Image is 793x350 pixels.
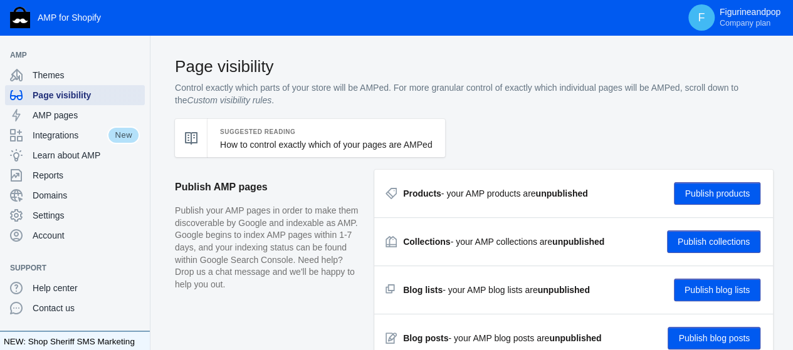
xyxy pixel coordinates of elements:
[175,170,362,205] h2: Publish AMP pages
[674,182,760,205] button: Publish products
[33,302,140,314] span: Contact us
[33,209,140,222] span: Settings
[33,129,107,142] span: Integrations
[403,187,588,200] div: - your AMP products are
[187,95,271,105] i: Custom visibility rules
[33,89,140,101] span: Page visibility
[10,7,30,28] img: Shop Sheriff Logo
[403,333,448,343] strong: Blog posts
[107,126,140,144] span: New
[403,285,443,295] strong: Blog lists
[127,53,147,58] button: Add a sales channel
[220,140,433,150] a: How to control exactly which of your pages are AMPed
[730,287,778,335] iframe: Drift Widget Chat Controller
[5,145,145,165] a: Learn about AMP
[175,205,362,291] p: Publish your AMP pages in order to make them discoverable by Google and indexable as AMP. Google ...
[5,298,145,318] a: Contact us
[403,188,441,198] strong: Products
[5,165,145,185] a: Reports
[403,332,601,344] div: - your AMP blog posts are
[175,82,773,106] p: Control exactly which parts of your store will be AMPed. For more granular control of exactly whi...
[5,205,145,225] a: Settings
[674,279,760,301] button: Publish blog lists
[38,13,101,23] span: AMP for Shopify
[552,237,604,247] strong: unpublished
[5,225,145,245] a: Account
[549,333,601,343] strong: unpublished
[10,262,127,274] span: Support
[695,11,708,24] span: F
[33,149,140,162] span: Learn about AMP
[127,265,147,270] button: Add a sales channel
[33,169,140,182] span: Reports
[175,55,773,78] h2: Page visibility
[5,65,145,85] a: Themes
[220,125,433,138] h5: Suggested Reading
[33,229,140,242] span: Account
[33,282,140,294] span: Help center
[403,284,590,296] div: - your AMP blog lists are
[33,69,140,81] span: Themes
[403,237,450,247] strong: Collections
[33,189,140,202] span: Domains
[10,49,127,61] span: AMP
[5,105,145,125] a: AMP pages
[535,188,587,198] strong: unpublished
[538,285,590,295] strong: unpublished
[33,109,140,121] span: AMP pages
[667,230,760,253] button: Publish collections
[5,85,145,105] a: Page visibility
[720,7,780,28] p: Figurineandpop
[403,235,604,248] div: - your AMP collections are
[668,327,760,349] button: Publish blog posts
[5,185,145,205] a: Domains
[5,125,145,145] a: IntegrationsNew
[720,18,770,28] span: Company plan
